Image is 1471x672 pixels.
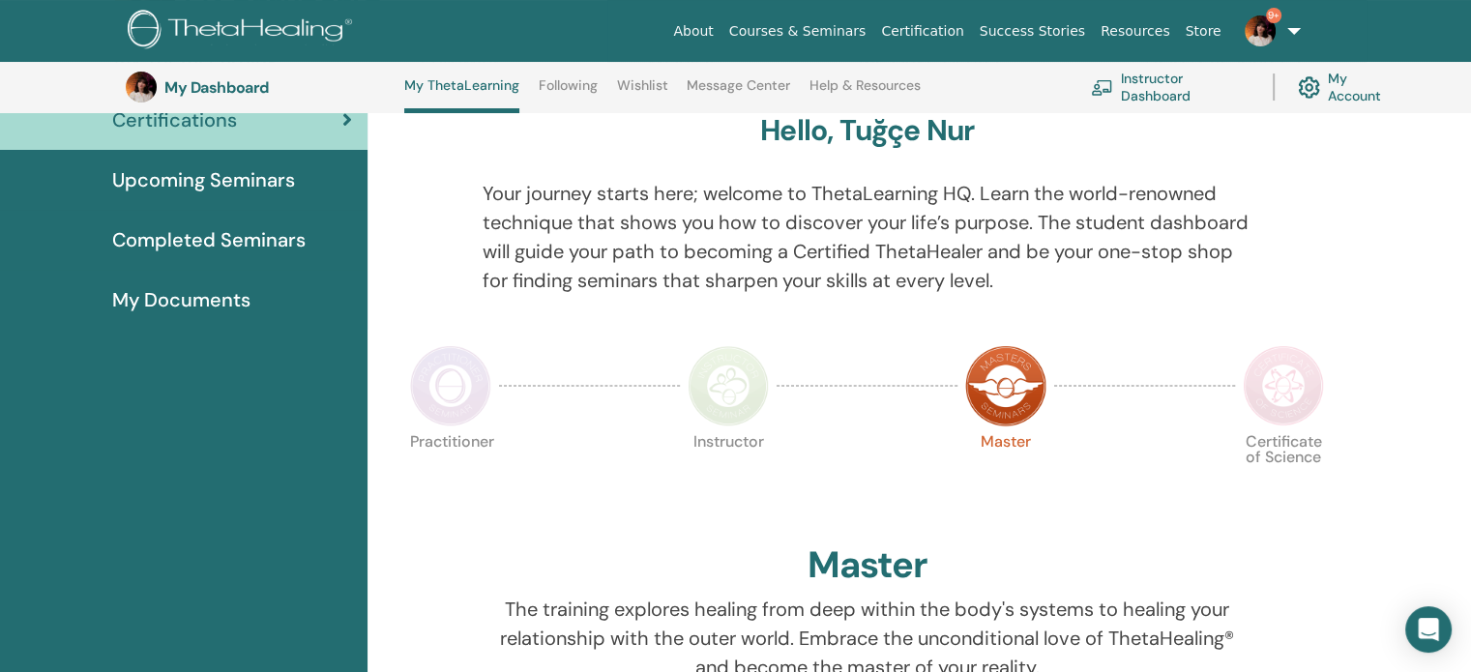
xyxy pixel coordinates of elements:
[1178,14,1229,49] a: Store
[112,285,250,314] span: My Documents
[410,434,491,515] p: Practitioner
[873,14,971,49] a: Certification
[1093,14,1178,49] a: Resources
[1298,66,1400,108] a: My Account
[1245,15,1276,46] img: default.jpg
[1091,66,1250,108] a: Instructor Dashboard
[688,345,769,426] img: Instructor
[126,72,157,102] img: default.jpg
[404,77,519,113] a: My ThetaLearning
[1091,79,1113,96] img: chalkboard-teacher.svg
[965,345,1046,426] img: Master
[617,77,668,108] a: Wishlist
[808,543,927,588] h2: Master
[112,225,306,254] span: Completed Seminars
[687,77,790,108] a: Message Center
[721,14,874,49] a: Courses & Seminars
[112,165,295,194] span: Upcoming Seminars
[688,434,769,515] p: Instructor
[1243,434,1324,515] p: Certificate of Science
[1266,8,1281,23] span: 9+
[128,10,359,53] img: logo.png
[410,345,491,426] img: Practitioner
[1405,606,1452,653] div: Open Intercom Messenger
[965,434,1046,515] p: Master
[972,14,1093,49] a: Success Stories
[1243,345,1324,426] img: Certificate of Science
[539,77,598,108] a: Following
[483,179,1252,295] p: Your journey starts here; welcome to ThetaLearning HQ. Learn the world-renowned technique that sh...
[112,105,237,134] span: Certifications
[665,14,721,49] a: About
[809,77,921,108] a: Help & Resources
[760,113,974,148] h3: Hello, Tuğçe Nur
[164,78,358,97] h3: My Dashboard
[1298,72,1320,103] img: cog.svg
